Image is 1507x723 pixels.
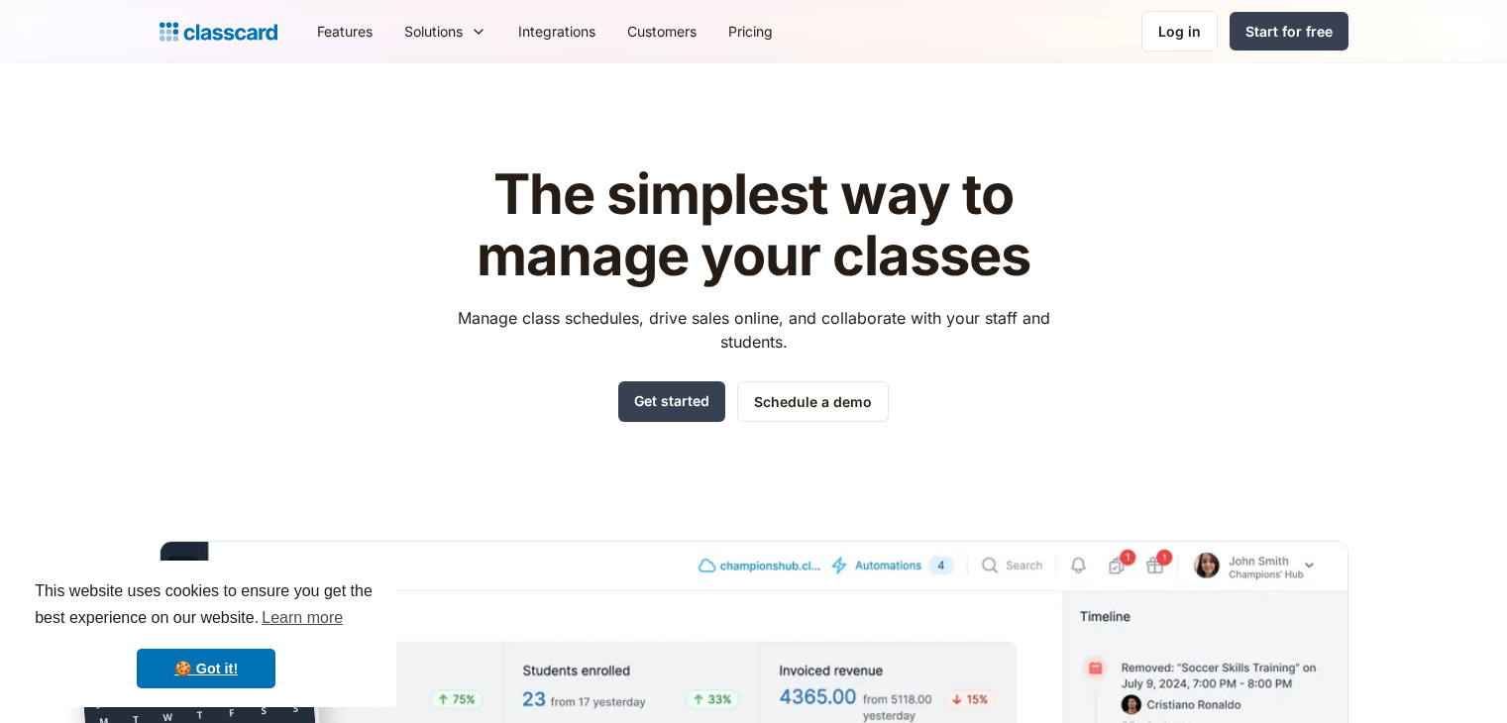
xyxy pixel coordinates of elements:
[611,9,712,53] a: Customers
[388,9,502,53] div: Solutions
[439,306,1068,354] p: Manage class schedules, drive sales online, and collaborate with your staff and students.
[712,9,789,53] a: Pricing
[1141,11,1218,52] a: Log in
[259,603,346,633] a: learn more about cookies
[137,649,275,688] a: dismiss cookie message
[502,9,611,53] a: Integrations
[737,381,889,422] a: Schedule a demo
[35,579,377,633] span: This website uses cookies to ensure you get the best experience on our website.
[301,9,388,53] a: Features
[404,21,463,42] div: Solutions
[1158,21,1201,42] div: Log in
[16,561,396,707] div: cookieconsent
[618,381,725,422] a: Get started
[439,164,1068,286] h1: The simplest way to manage your classes
[160,18,277,46] a: home
[1245,21,1333,42] div: Start for free
[1230,12,1348,51] a: Start for free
